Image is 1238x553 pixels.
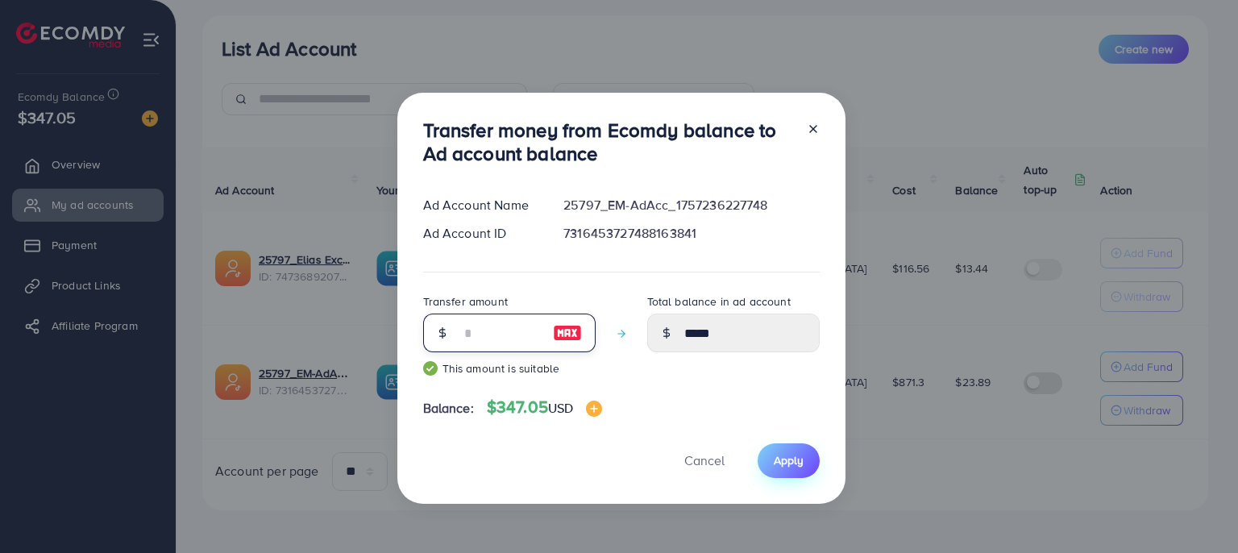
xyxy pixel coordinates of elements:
span: Cancel [684,451,725,469]
img: image [586,401,602,417]
h3: Transfer money from Ecomdy balance to Ad account balance [423,118,794,165]
img: image [553,323,582,343]
label: Transfer amount [423,293,508,310]
img: guide [423,361,438,376]
label: Total balance in ad account [647,293,791,310]
span: USD [548,399,573,417]
span: Apply [774,452,804,468]
button: Cancel [664,443,745,478]
small: This amount is suitable [423,360,596,376]
div: 7316453727488163841 [550,224,832,243]
span: Balance: [423,399,474,418]
div: Ad Account ID [410,224,551,243]
button: Apply [758,443,820,478]
iframe: Chat [1169,480,1226,541]
div: 25797_EM-AdAcc_1757236227748 [550,196,832,214]
div: Ad Account Name [410,196,551,214]
h4: $347.05 [487,397,603,418]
